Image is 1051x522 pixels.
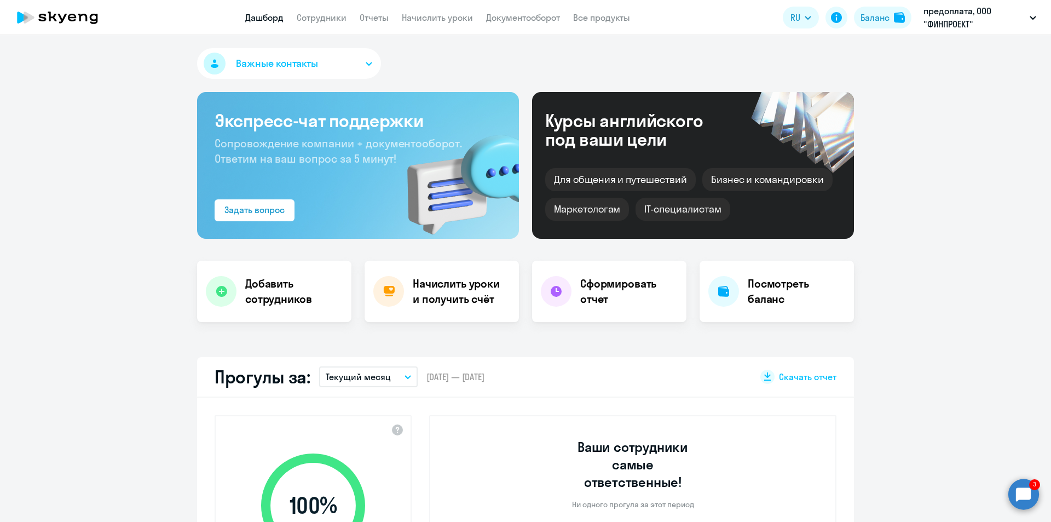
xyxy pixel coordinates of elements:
h4: Посмотреть баланс [748,276,845,307]
p: Текущий месяц [326,370,391,383]
h3: Экспресс-чат поддержки [215,110,501,131]
div: IT-специалистам [636,198,730,221]
a: Дашборд [245,12,284,23]
button: Текущий месяц [319,366,418,387]
button: Задать вопрос [215,199,294,221]
img: bg-img [391,116,519,239]
h4: Начислить уроки и получить счёт [413,276,508,307]
span: Сопровождение компании + документооборот. Ответим на ваш вопрос за 5 минут! [215,136,462,165]
button: Важные контакты [197,48,381,79]
h3: Ваши сотрудники самые ответственные! [563,438,703,491]
button: RU [783,7,819,28]
button: Балансbalance [854,7,911,28]
span: RU [790,11,800,24]
a: Сотрудники [297,12,347,23]
h2: Прогулы за: [215,366,310,388]
div: Для общения и путешествий [545,168,696,191]
span: Важные контакты [236,56,318,71]
h4: Добавить сотрудников [245,276,343,307]
div: Бизнес и командировки [702,168,833,191]
span: 100 % [250,492,376,519]
a: Документооборот [486,12,560,23]
div: Баланс [861,11,890,24]
button: предоплата, ООО "ФИНПРОЕКТ" [918,4,1042,31]
div: Курсы английского под ваши цели [545,111,732,148]
p: предоплата, ООО "ФИНПРОЕКТ" [923,4,1025,31]
a: Все продукты [573,12,630,23]
div: Задать вопрос [224,203,285,216]
p: Ни одного прогула за этот период [572,500,694,509]
a: Отчеты [360,12,389,23]
span: [DATE] — [DATE] [426,371,484,383]
h4: Сформировать отчет [580,276,678,307]
div: Маркетологам [545,198,629,221]
span: Скачать отчет [779,371,836,383]
img: balance [894,12,905,23]
a: Начислить уроки [402,12,473,23]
